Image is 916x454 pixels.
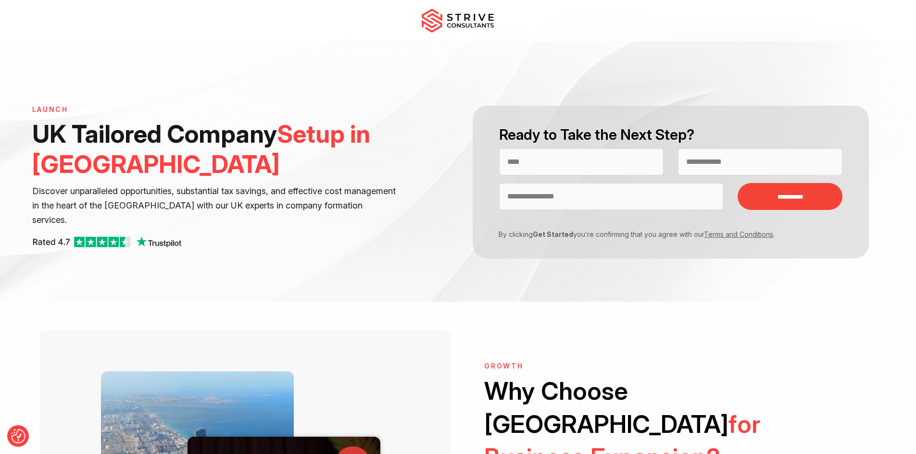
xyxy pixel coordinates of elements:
p: Discover unparalleled opportunities, substantial tax savings, and effective cost management in th... [32,184,399,227]
img: main-logo.svg [422,9,494,33]
button: Consent Preferences [11,429,25,443]
img: Revisit consent button [11,429,25,443]
h6: GROWTH [484,362,857,370]
strong: Get Started [533,230,573,238]
h2: Ready to Take the Next Step? [499,125,842,145]
a: Terms and Conditions [704,230,773,238]
h1: UK Tailored Company [32,119,399,179]
p: By clicking you’re confirming that you agree with our . [492,229,835,239]
form: Contact form [458,106,884,258]
h6: LAUNCH [32,106,399,114]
